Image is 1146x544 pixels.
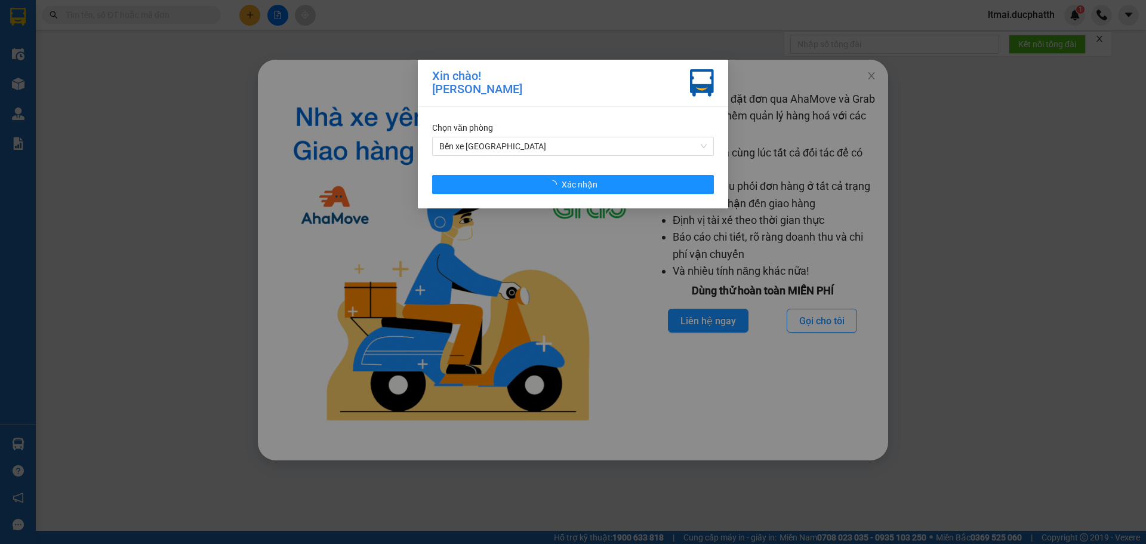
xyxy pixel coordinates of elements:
[432,175,714,194] button: Xác nhận
[690,69,714,97] img: vxr-icon
[562,178,597,191] span: Xác nhận
[439,137,707,155] span: Bến xe Hoằng Hóa
[432,121,714,134] div: Chọn văn phòng
[549,180,562,189] span: loading
[432,69,522,97] div: Xin chào! [PERSON_NAME]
